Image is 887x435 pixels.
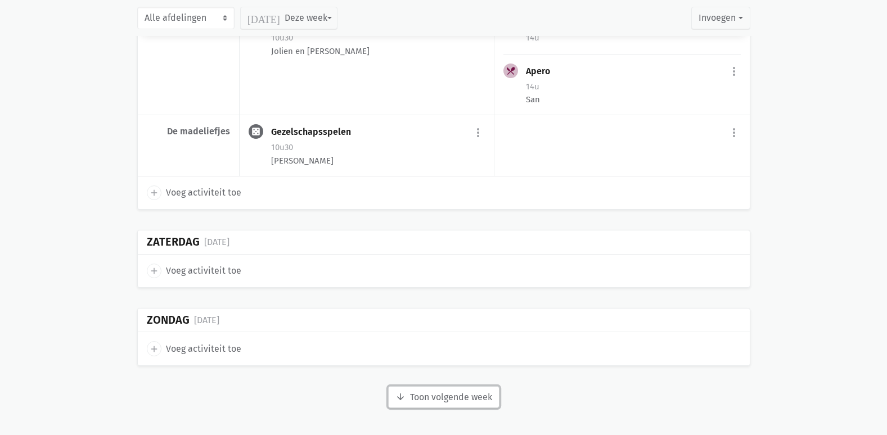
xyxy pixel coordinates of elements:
[271,45,485,57] div: Jolien en [PERSON_NAME]
[395,392,406,402] i: arrow_downward
[506,66,516,76] i: local_dining
[147,235,200,248] div: Zaterdag
[147,126,230,137] div: De madeliefjes
[204,235,229,250] div: [DATE]
[147,185,241,200] a: add Voeg activiteit toe
[271,155,485,167] div: [PERSON_NAME]
[526,33,539,43] span: 14u
[149,344,159,354] i: add
[271,126,360,138] div: Gezelschapsspelen
[147,264,241,278] a: add Voeg activiteit toe
[251,126,261,137] i: casino
[691,7,750,29] button: Invoegen
[271,142,293,152] span: 10u30
[166,342,241,356] span: Voeg activiteit toe
[166,185,241,200] span: Voeg activiteit toe
[147,314,190,327] div: Zondag
[526,81,539,92] span: 14u
[194,313,219,328] div: [DATE]
[247,13,280,23] i: [DATE]
[271,33,293,43] span: 10u30
[149,188,159,198] i: add
[147,341,241,356] a: add Voeg activiteit toe
[388,386,499,409] button: Toon volgende week
[526,93,740,106] div: San
[526,66,559,77] div: Apero
[149,266,159,276] i: add
[166,264,241,278] span: Voeg activiteit toe
[240,7,337,29] button: Deze week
